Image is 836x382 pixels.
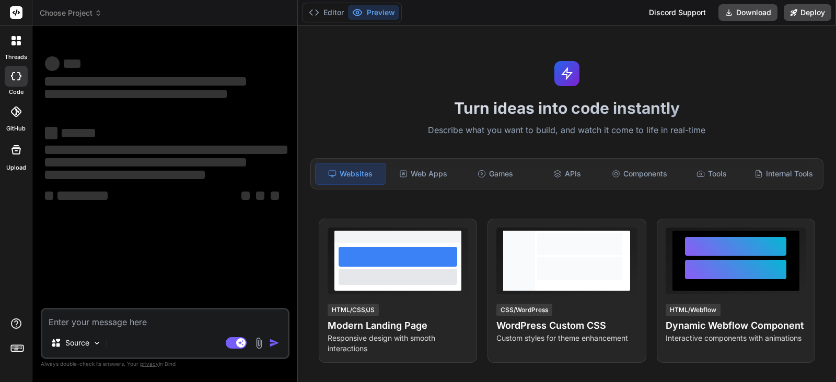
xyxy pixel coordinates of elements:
div: Games [460,163,530,185]
p: Responsive design with smooth interactions [328,333,468,354]
span: ‌ [271,192,279,200]
button: Editor [305,5,348,20]
p: Custom styles for theme enhancement [496,333,637,343]
span: ‌ [57,192,108,200]
span: ‌ [241,192,250,200]
p: Interactive components with animations [666,333,806,343]
label: Upload [6,163,26,172]
div: Internal Tools [749,163,819,185]
div: Discord Support [643,4,712,21]
div: Websites [315,163,386,185]
span: ‌ [45,192,53,200]
h4: Dynamic Webflow Component [666,318,806,333]
span: ‌ [256,192,264,200]
div: Tools [677,163,747,185]
p: Source [65,338,89,348]
div: APIs [532,163,602,185]
label: GitHub [6,124,26,133]
h4: Modern Landing Page [328,318,468,333]
span: ‌ [45,56,60,71]
span: ‌ [45,90,227,98]
span: Choose Project [40,8,102,18]
span: ‌ [62,129,95,137]
span: ‌ [64,59,80,68]
button: Deploy [784,4,831,21]
img: icon [269,338,280,348]
div: HTML/CSS/JS [328,304,379,316]
div: Web Apps [388,163,458,185]
button: Preview [348,5,399,20]
img: attachment [253,337,265,349]
span: privacy [140,361,159,367]
p: Describe what you want to build, and watch it come to life in real-time [304,124,830,137]
div: CSS/WordPress [496,304,552,316]
p: Always double-check its answers. Your in Bind [41,359,289,369]
button: Download [718,4,777,21]
h1: Turn ideas into code instantly [304,99,830,117]
img: Pick Models [92,339,101,348]
span: ‌ [45,146,287,154]
span: ‌ [45,171,205,179]
div: Components [605,163,675,185]
span: ‌ [45,127,57,139]
span: ‌ [45,77,246,86]
h4: WordPress Custom CSS [496,318,637,333]
div: HTML/Webflow [666,304,721,316]
label: code [9,88,24,97]
span: ‌ [45,158,246,166]
label: threads [5,53,27,62]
